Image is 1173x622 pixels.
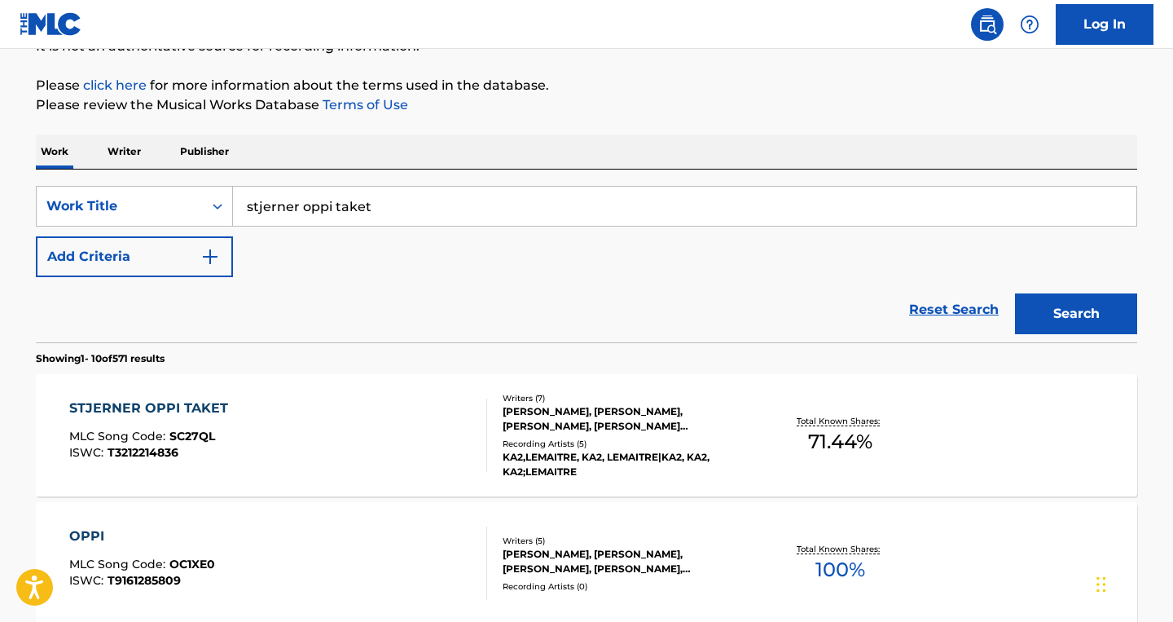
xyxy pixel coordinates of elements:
div: Drag [1096,560,1106,609]
div: Work Title [46,196,193,216]
div: [PERSON_NAME], [PERSON_NAME], [PERSON_NAME], [PERSON_NAME] [PERSON_NAME] [PERSON_NAME] BJORN-[PER... [503,404,749,434]
div: Recording Artists ( 5 ) [503,438,749,450]
a: Log In [1056,4,1153,45]
p: Writer [103,135,146,169]
p: Total Known Shares: [797,415,884,427]
span: ISWC : [69,445,108,460]
div: OPPI [69,527,215,546]
div: KA2,LEMAITRE, KA2, LEMAITRE|KA2, KA2, KA2;LEMAITRE [503,450,749,479]
span: T9161285809 [108,573,181,588]
p: Publisher [175,135,234,169]
img: search [977,15,997,34]
a: Reset Search [901,292,1007,328]
p: Showing 1 - 10 of 571 results [36,351,165,366]
p: Please for more information about the terms used in the database. [36,76,1137,95]
div: STJERNER OPPI TAKET [69,399,236,418]
div: Help [1013,8,1046,41]
a: STJERNER OPPI TAKETMLC Song Code:SC27QLISWC:T3212214836Writers (7)[PERSON_NAME], [PERSON_NAME], [... [36,374,1137,496]
span: 100 % [815,555,865,585]
span: OC1XE0 [169,557,215,571]
button: Search [1015,293,1137,334]
div: Writers ( 5 ) [503,535,749,547]
img: 9d2ae6d4665cec9f34b9.svg [200,247,220,267]
p: Work [36,135,73,169]
img: help [1020,15,1039,34]
div: Writers ( 7 ) [503,392,749,404]
button: Add Criteria [36,236,233,277]
a: click here [83,77,147,93]
iframe: Chat Widget [1092,544,1173,622]
a: Public Search [971,8,1004,41]
span: MLC Song Code : [69,429,169,443]
p: Please review the Musical Works Database [36,95,1137,115]
div: Recording Artists ( 0 ) [503,580,749,593]
p: Total Known Shares: [797,543,884,555]
span: 71.44 % [808,427,872,457]
div: [PERSON_NAME], [PERSON_NAME], [PERSON_NAME], [PERSON_NAME], [PERSON_NAME] [503,547,749,576]
img: MLC Logo [20,12,82,36]
span: ISWC : [69,573,108,588]
span: MLC Song Code : [69,557,169,571]
span: SC27QL [169,429,215,443]
form: Search Form [36,186,1137,342]
span: T3212214836 [108,445,178,460]
a: Terms of Use [319,97,408,112]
